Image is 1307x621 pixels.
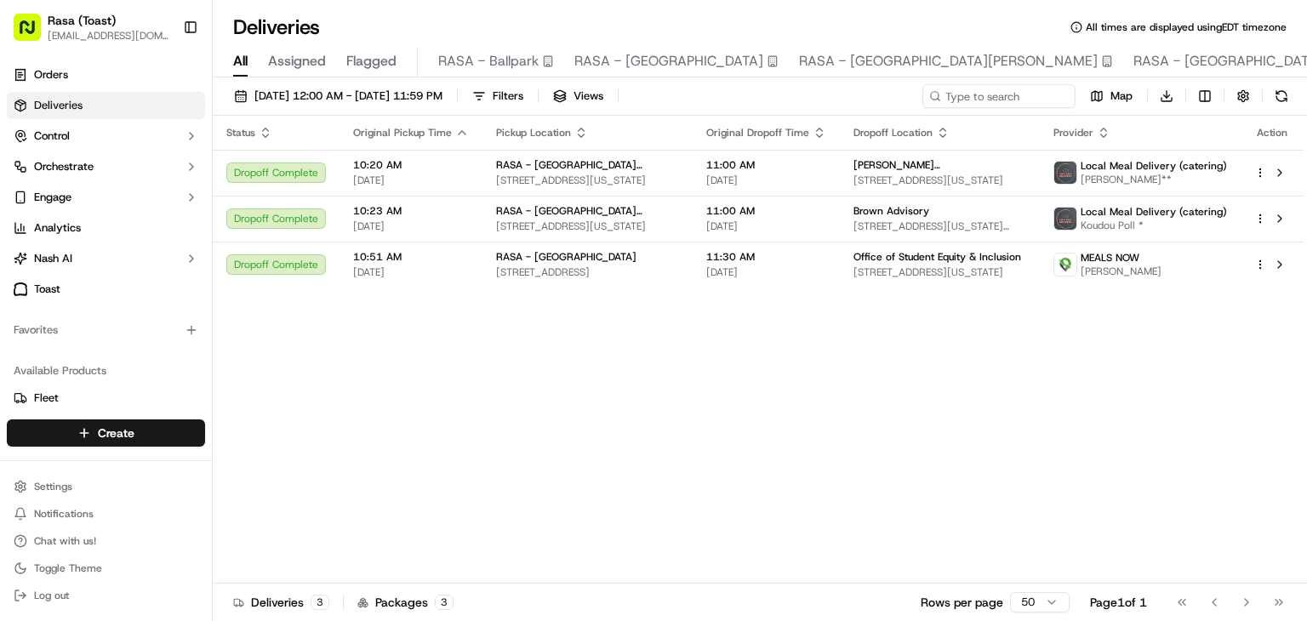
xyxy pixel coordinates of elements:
[853,174,1026,187] span: [STREET_ADDRESS][US_STATE]
[98,424,134,442] span: Create
[34,67,68,83] span: Orders
[574,88,603,104] span: Views
[233,14,320,41] h1: Deliveries
[1081,205,1227,219] span: Local Meal Delivery (catering)
[34,251,72,266] span: Nash AI
[435,595,454,610] div: 3
[1054,254,1076,276] img: melas_now_logo.png
[7,475,205,499] button: Settings
[233,594,329,611] div: Deliveries
[1081,219,1227,232] span: Koudou Poll *
[7,153,205,180] button: Orchestrate
[34,220,81,236] span: Analytics
[799,51,1098,71] span: RASA - [GEOGRAPHIC_DATA][PERSON_NAME]
[7,529,205,553] button: Chat with us!
[34,390,59,406] span: Fleet
[922,84,1076,108] input: Type to search
[48,29,169,43] button: [EMAIL_ADDRESS][DOMAIN_NAME]
[311,595,329,610] div: 3
[34,159,94,174] span: Orchestrate
[574,51,763,71] span: RASA - [GEOGRAPHIC_DATA]
[7,502,205,526] button: Notifications
[34,190,71,205] span: Engage
[34,128,70,144] span: Control
[7,245,205,272] button: Nash AI
[357,594,454,611] div: Packages
[706,250,826,264] span: 11:30 AM
[346,51,397,71] span: Flagged
[706,158,826,172] span: 11:00 AM
[496,219,679,233] span: [STREET_ADDRESS][US_STATE]
[545,84,611,108] button: Views
[1086,20,1287,34] span: All times are displayed using EDT timezone
[7,122,205,150] button: Control
[14,390,198,406] a: Fleet
[1081,173,1227,186] span: [PERSON_NAME]**
[7,357,205,385] div: Available Products
[7,7,176,48] button: Rasa (Toast)[EMAIL_ADDRESS][DOMAIN_NAME]
[353,265,469,279] span: [DATE]
[1090,594,1147,611] div: Page 1 of 1
[353,204,469,218] span: 10:23 AM
[226,84,450,108] button: [DATE] 12:00 AM - [DATE] 11:59 PM
[7,214,205,242] a: Analytics
[34,282,60,297] span: Toast
[1054,162,1076,184] img: lmd_logo.png
[233,51,248,71] span: All
[7,385,205,412] button: Fleet
[853,126,933,140] span: Dropoff Location
[7,316,205,344] div: Favorites
[1081,159,1227,173] span: Local Meal Delivery (catering)
[48,12,116,29] button: Rasa (Toast)
[34,480,72,493] span: Settings
[7,419,205,447] button: Create
[438,51,539,71] span: RASA - Ballpark
[34,98,83,113] span: Deliveries
[706,174,826,187] span: [DATE]
[353,250,469,264] span: 10:51 AM
[853,204,929,218] span: Brown Advisory
[496,174,679,187] span: [STREET_ADDRESS][US_STATE]
[1110,88,1133,104] span: Map
[34,507,94,521] span: Notifications
[853,250,1021,264] span: Office of Student Equity & Inclusion
[496,204,679,218] span: RASA - [GEOGRAPHIC_DATA][PERSON_NAME]
[7,184,205,211] button: Engage
[706,204,826,218] span: 11:00 AM
[493,88,523,104] span: Filters
[921,594,1003,611] p: Rows per page
[496,126,571,140] span: Pickup Location
[34,534,96,548] span: Chat with us!
[853,265,1026,279] span: [STREET_ADDRESS][US_STATE]
[1254,126,1290,140] div: Action
[7,61,205,88] a: Orders
[706,219,826,233] span: [DATE]
[226,126,255,140] span: Status
[706,126,809,140] span: Original Dropoff Time
[1054,208,1076,230] img: lmd_logo.png
[353,174,469,187] span: [DATE]
[14,282,27,295] img: Toast logo
[853,219,1026,233] span: [STREET_ADDRESS][US_STATE][US_STATE]
[706,265,826,279] span: [DATE]
[496,265,679,279] span: [STREET_ADDRESS]
[1053,126,1093,140] span: Provider
[496,250,636,264] span: RASA - [GEOGRAPHIC_DATA]
[7,556,205,580] button: Toggle Theme
[254,88,442,104] span: [DATE] 12:00 AM - [DATE] 11:59 PM
[7,92,205,119] a: Deliveries
[1081,265,1161,278] span: [PERSON_NAME]
[496,158,679,172] span: RASA - [GEOGRAPHIC_DATA][PERSON_NAME]
[1082,84,1140,108] button: Map
[34,589,69,602] span: Log out
[7,584,205,607] button: Log out
[268,51,326,71] span: Assigned
[34,561,102,575] span: Toggle Theme
[465,84,531,108] button: Filters
[353,158,469,172] span: 10:20 AM
[1081,251,1139,265] span: MEALS NOW
[7,276,205,303] a: Toast
[353,219,469,233] span: [DATE]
